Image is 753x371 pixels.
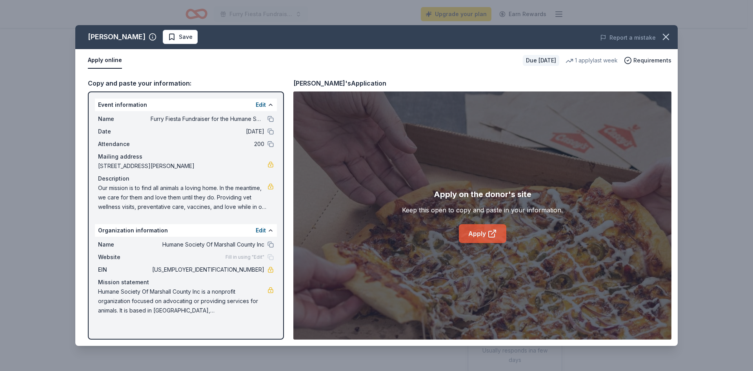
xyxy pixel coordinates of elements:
[98,252,151,262] span: Website
[402,205,563,215] div: Keep this open to copy and paste in your information.
[88,78,284,88] div: Copy and paste your information:
[98,183,267,212] span: Our mission is to find all animals a loving home. In the meantime, we care for them and love them...
[98,265,151,274] span: EIN
[95,224,277,237] div: Organization information
[179,32,193,42] span: Save
[98,174,274,183] div: Description
[98,139,151,149] span: Attendance
[226,254,264,260] span: Fill in using "Edit"
[434,188,531,201] div: Apply on the donor's site
[600,33,656,42] button: Report a mistake
[163,30,198,44] button: Save
[95,99,277,111] div: Event information
[98,240,151,249] span: Name
[523,55,559,66] div: Due [DATE]
[98,152,274,161] div: Mailing address
[256,100,266,110] button: Edit
[98,114,151,124] span: Name
[293,78,386,88] div: [PERSON_NAME]'s Application
[98,161,267,171] span: [STREET_ADDRESS][PERSON_NAME]
[88,52,122,69] button: Apply online
[151,240,264,249] span: Humane Society Of Marshall County Inc
[88,31,146,43] div: [PERSON_NAME]
[98,287,267,315] span: Humane Society Of Marshall County Inc is a nonprofit organization focused on advocating or provid...
[566,56,618,65] div: 1 apply last week
[633,56,671,65] span: Requirements
[459,224,506,243] a: Apply
[256,226,266,235] button: Edit
[98,278,274,287] div: Mission statement
[151,114,264,124] span: Furry Fiesta Fundraiser for the Humane Society of Marshall County
[151,127,264,136] span: [DATE]
[98,127,151,136] span: Date
[151,265,264,274] span: [US_EMPLOYER_IDENTIFICATION_NUMBER]
[151,139,264,149] span: 200
[624,56,671,65] button: Requirements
